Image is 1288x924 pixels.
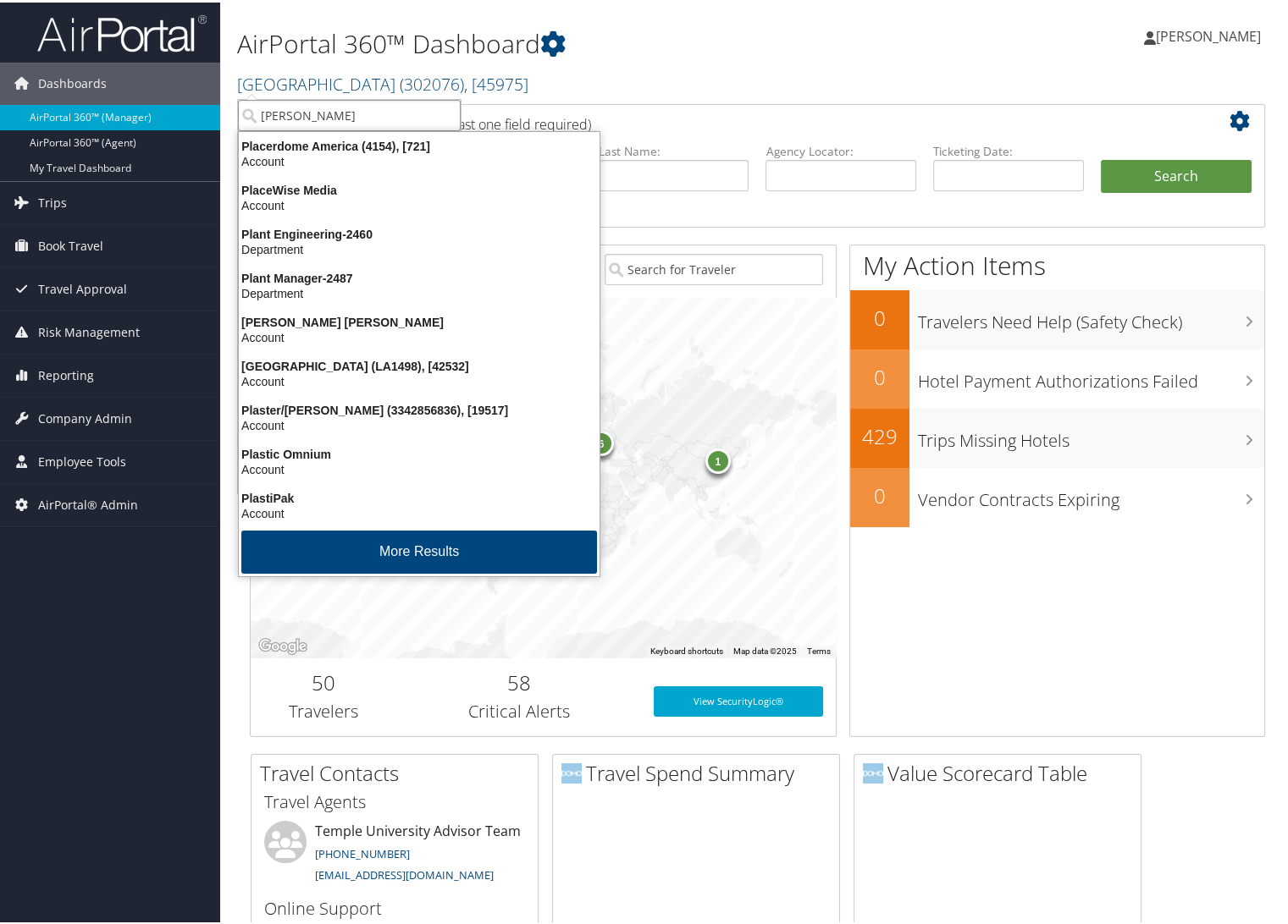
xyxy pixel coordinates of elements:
h2: Travel Spend Summary [561,756,839,785]
label: Last Name: [599,140,749,157]
input: Search for Traveler [605,251,823,283]
h2: Value Scorecard Table [863,756,1141,785]
div: Account [229,459,610,475]
span: Dashboards [38,60,107,102]
a: Open this area in Google Maps (opens a new window) [255,633,311,655]
span: Book Travel [38,223,103,265]
h2: 50 [263,666,384,695]
button: Keyboard shortcuts [650,643,723,655]
span: Employee Tools [38,438,126,481]
div: Plant Manager-2487 [229,268,610,283]
h2: 0 [850,301,909,330]
input: Search Accounts [238,97,461,129]
span: Reporting [38,352,94,394]
a: Terms (opens in new tab) [807,644,831,653]
div: Account [229,415,610,431]
div: Department [229,283,610,299]
h1: My Action Items [850,245,1264,281]
span: Company Admin [38,395,132,437]
h2: Airtinerary Lookup [263,105,1167,134]
div: Plant Engineering-2460 [229,224,610,239]
div: 6 [589,428,614,454]
h2: 0 [850,479,909,508]
a: [EMAIL_ADDRESS][DOMAIN_NAME] [315,865,494,880]
h3: Hotel Payment Authorizations Failed [918,359,1264,391]
label: Agency Locator: [766,140,916,157]
button: More Results [241,528,597,571]
div: 1 [705,445,730,470]
a: [GEOGRAPHIC_DATA] [237,70,528,93]
span: ( 302076 ) [400,70,464,93]
li: Temple University Advisor Team [256,818,533,888]
h3: Travel Agents [264,788,525,811]
div: [PERSON_NAME] [PERSON_NAME] [229,312,610,327]
button: Search [1101,157,1252,191]
h2: 429 [850,420,909,448]
div: PlastiPak [229,488,610,503]
div: Account [229,327,610,343]
div: Plaster/[PERSON_NAME] (3342856836), [19517] [229,400,610,415]
span: Trips [38,179,67,222]
div: Account [229,503,610,519]
h2: Travel Contacts [260,756,538,785]
span: , [ 45975 ] [464,70,528,93]
span: Risk Management [38,309,140,351]
a: 429Trips Missing Hotels [850,406,1264,465]
h3: Trips Missing Hotels [918,418,1264,450]
div: Placerdome America (4154), [721] [229,136,610,151]
img: domo-logo.png [561,761,582,781]
h3: Vendor Contracts Expiring [918,477,1264,509]
div: Account [229,151,610,167]
h3: Online Support [264,894,525,918]
span: Travel Approval [38,266,127,308]
a: 0Travelers Need Help (Safety Check) [850,288,1264,347]
div: PlaceWise Media [229,180,610,195]
span: [PERSON_NAME] [1156,25,1261,43]
h2: 58 [410,666,628,695]
div: Account [229,195,610,211]
h2: 0 [850,360,909,389]
div: Department [229,239,610,255]
h3: Travelers [263,697,384,721]
img: Google [255,633,311,655]
h3: Critical Alerts [410,697,628,721]
label: Ticketing Date: [933,140,1084,157]
div: [GEOGRAPHIC_DATA] (LA1498), [42532] [229,356,610,371]
a: [PERSON_NAME] [1144,8,1278,59]
span: AirPortal® Admin [38,481,138,524]
h3: Travelers Need Help (Safety Check) [918,300,1264,332]
div: Account [229,371,610,387]
h1: AirPortal 360™ Dashboard [237,24,931,59]
span: Map data ©2025 [733,644,797,653]
span: (at least one field required) [429,113,591,131]
a: [PHONE_NUMBER] [315,844,410,859]
a: View SecurityLogic® [654,684,823,714]
img: airportal-logo.png [37,11,207,51]
a: 0Hotel Payment Authorizations Failed [850,347,1264,406]
img: domo-logo.png [863,761,883,781]
div: Plastic Omnium [229,444,610,459]
a: 0Vendor Contracts Expiring [850,465,1264,525]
